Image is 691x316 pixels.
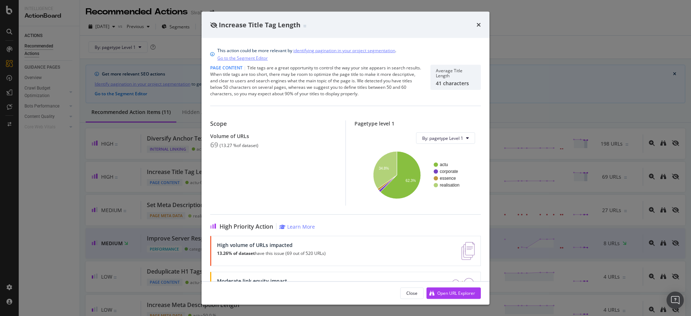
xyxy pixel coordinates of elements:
[461,242,475,260] img: e5DMFwAAAABJRU5ErkJggg==
[210,120,337,127] div: Scope
[210,133,337,139] div: Volume of URLs
[202,12,489,304] div: modal
[303,25,306,27] img: Equal
[437,290,475,296] div: Open URL Explorer
[406,179,416,183] text: 62.3%
[287,223,315,230] div: Learn More
[422,135,463,141] span: By: pagetype Level 1
[667,292,684,309] div: Open Intercom Messenger
[217,242,326,248] div: High volume of URLs impacted
[210,65,243,71] span: Page Content
[217,278,339,284] div: Moderate link equity impact
[210,65,422,97] div: Title tags are a great opportunity to control the way your site appears in search results. When t...
[210,141,218,149] div: 69
[279,223,315,230] a: Learn More
[217,47,396,62] div: This action could be more relevant by .
[436,68,475,78] div: Average Title Length
[440,176,456,181] text: essence
[360,150,472,200] svg: A chart.
[440,162,448,167] text: actu
[379,166,389,170] text: 34.8%
[210,47,481,62] div: info banner
[477,20,481,29] div: times
[452,278,475,296] img: DDxVyA23.png
[354,120,481,127] div: Pagetype level 1
[406,290,417,296] div: Close
[426,287,481,299] button: Open URL Explorer
[440,169,458,174] text: corporate
[220,143,258,148] div: ( 13.27 % of dataset )
[217,54,268,62] a: Go to the Segment Editor
[220,223,273,230] span: High Priority Action
[244,65,246,71] span: |
[293,47,395,54] a: identifying pagination in your project segmentation
[217,250,255,256] strong: 13.26% of dataset
[219,20,301,29] span: Increase Title Tag Length
[400,287,424,299] button: Close
[436,80,475,86] div: 41 characters
[440,183,460,188] text: realisation
[210,22,217,28] div: eye-slash
[217,251,326,256] p: have this issue (69 out of 520 URLs)
[416,132,475,144] button: By: pagetype Level 1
